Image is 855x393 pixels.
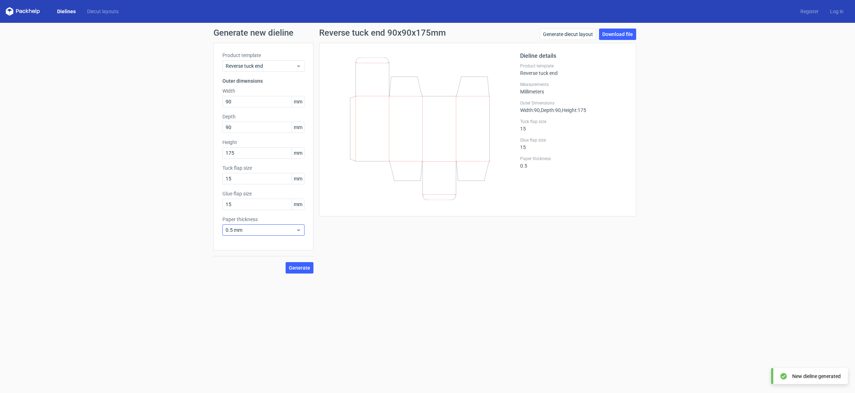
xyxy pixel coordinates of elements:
[520,107,540,113] span: Width : 90
[222,164,305,172] label: Tuck flap size
[824,8,849,15] a: Log in
[561,107,586,113] span: , Height : 175
[222,77,305,85] h3: Outer dimensions
[540,29,596,40] a: Generate diecut layout
[520,63,627,69] label: Product template
[520,119,627,132] div: 15
[520,63,627,76] div: Reverse tuck end
[222,113,305,120] label: Depth
[319,29,446,37] h1: Reverse tuck end 90x90x175mm
[520,137,627,150] div: 15
[520,156,627,169] div: 0.5
[213,29,642,37] h1: Generate new dieline
[222,139,305,146] label: Height
[520,82,627,95] div: Millimeters
[292,173,304,184] span: mm
[51,8,81,15] a: Dielines
[540,107,561,113] span: , Depth : 90
[520,137,627,143] label: Glue flap size
[520,156,627,162] label: Paper thickness
[286,262,313,274] button: Generate
[520,82,627,87] label: Measurements
[222,87,305,95] label: Width
[292,96,304,107] span: mm
[289,265,310,270] span: Generate
[795,8,824,15] a: Register
[222,52,305,59] label: Product template
[222,190,305,197] label: Glue flap size
[81,8,124,15] a: Diecut layouts
[520,100,627,106] label: Outer Dimensions
[599,29,636,40] a: Download file
[226,226,296,234] span: 0.5 mm
[292,148,304,158] span: mm
[226,62,296,70] span: Reverse tuck end
[222,216,305,223] label: Paper thickness
[792,373,841,380] div: New dieline generated
[292,122,304,133] span: mm
[292,199,304,210] span: mm
[520,52,627,60] h2: Dieline details
[520,119,627,124] label: Tuck flap size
